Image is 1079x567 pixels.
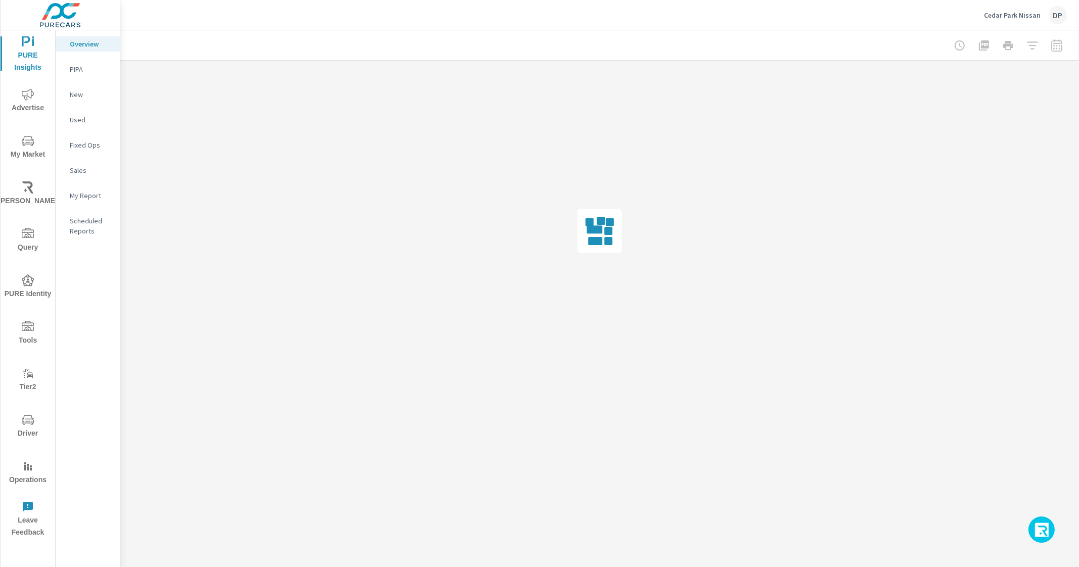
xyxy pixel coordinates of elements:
p: PIPA [70,64,112,74]
div: DP [1049,6,1067,24]
p: New [70,89,112,100]
div: nav menu [1,30,55,542]
span: PURE Insights [4,36,52,74]
div: PIPA [56,62,120,77]
div: New [56,87,120,102]
p: Used [70,115,112,125]
p: Overview [70,39,112,49]
div: Scheduled Reports [56,213,120,239]
span: Operations [4,460,52,486]
div: Sales [56,163,120,178]
p: Sales [70,165,112,175]
span: Driver [4,414,52,440]
div: My Report [56,188,120,203]
span: Tier2 [4,367,52,393]
span: Query [4,228,52,254]
span: Leave Feedback [4,501,52,539]
span: [PERSON_NAME] [4,181,52,207]
div: Overview [56,36,120,52]
span: PURE Identity [4,274,52,300]
p: Cedar Park Nissan [984,11,1041,20]
div: Fixed Ops [56,137,120,153]
span: Tools [4,321,52,347]
div: Used [56,112,120,127]
p: My Report [70,191,112,201]
span: Advertise [4,88,52,114]
p: Scheduled Reports [70,216,112,236]
p: Fixed Ops [70,140,112,150]
span: My Market [4,135,52,161]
